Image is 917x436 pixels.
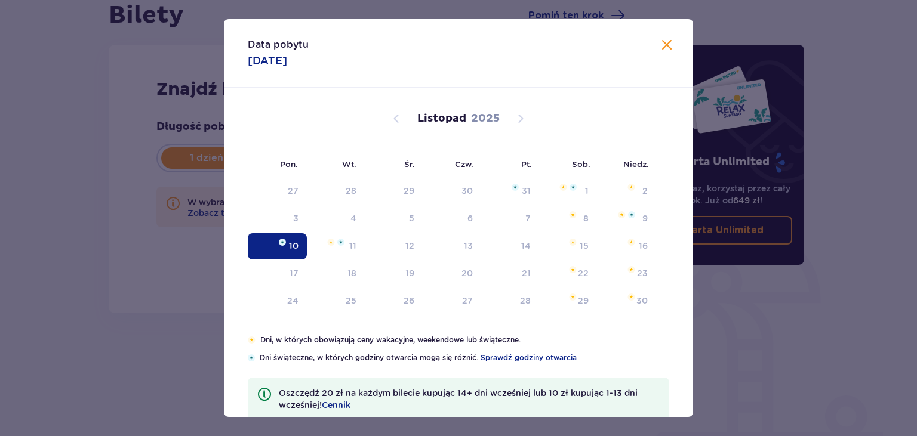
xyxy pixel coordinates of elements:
small: Pon. [280,159,298,169]
div: 11 [349,240,356,252]
img: Niebieska gwiazdka [248,354,255,361]
div: 27 [462,295,473,307]
td: czwartek, 13 listopada 2025 [423,233,482,259]
div: 13 [464,240,473,252]
div: 12 [405,240,414,252]
div: 22 [578,267,589,279]
td: niedziela, 16 listopada 2025 [597,233,656,259]
img: Pomarańczowa gwiazdka [559,184,567,191]
td: czwartek, 20 listopada 2025 [423,261,482,287]
td: wtorek, 11 listopada 2025 [307,233,365,259]
div: 27 [288,185,299,197]
div: 5 [409,212,414,224]
small: Sob. [572,159,590,169]
td: niedziela, 9 listopada 2025 [597,206,656,232]
p: Oszczędź 20 zł na każdym bilecie kupując 14+ dni wcześniej lub 10 zł kupując 1-13 dni wcześniej! [279,387,660,411]
div: 16 [639,240,648,252]
td: sobota, 22 listopada 2025 [539,261,597,287]
div: 14 [521,240,531,252]
img: Pomarańczowa gwiazdka [618,211,626,218]
img: Niebieska gwiazdka [570,184,577,191]
td: niedziela, 2 listopada 2025 [597,178,656,205]
div: 28 [346,185,356,197]
td: piątek, 21 listopada 2025 [481,261,539,287]
td: wtorek, 4 listopada 2025 [307,206,365,232]
div: 7 [525,212,531,224]
td: Data zaznaczona. poniedziałek, 10 listopada 2025 [248,233,307,259]
td: wtorek, 25 listopada 2025 [307,288,365,314]
div: 6 [467,212,473,224]
td: sobota, 8 listopada 2025 [539,206,597,232]
div: 23 [637,267,648,279]
div: 26 [404,295,414,307]
div: 31 [522,185,531,197]
td: sobota, 1 listopada 2025 [539,178,597,205]
img: Pomarańczowa gwiazdka [569,266,577,273]
div: 19 [405,267,414,279]
div: 18 [347,267,356,279]
div: 20 [461,267,473,279]
small: Pt. [521,159,532,169]
small: Wt. [342,159,356,169]
img: Pomarańczowa gwiazdka [569,293,577,301]
div: 25 [346,295,356,307]
td: niedziela, 30 listopada 2025 [597,288,656,314]
td: środa, 5 listopada 2025 [365,206,423,232]
td: środa, 29 października 2025 [365,178,423,205]
p: Data pobytu [248,38,309,51]
td: poniedziałek, 24 listopada 2025 [248,288,307,314]
td: wtorek, 18 listopada 2025 [307,261,365,287]
td: środa, 12 listopada 2025 [365,233,423,259]
td: czwartek, 6 listopada 2025 [423,206,482,232]
td: środa, 26 listopada 2025 [365,288,423,314]
small: Czw. [455,159,473,169]
button: Zamknij [660,38,674,53]
td: niedziela, 23 listopada 2025 [597,261,656,287]
div: 30 [461,185,473,197]
img: Niebieska gwiazdka [628,211,635,218]
td: poniedziałek, 17 listopada 2025 [248,261,307,287]
div: 29 [578,295,589,307]
p: Listopad [417,112,466,126]
button: Poprzedni miesiąc [389,112,404,126]
p: Dni, w których obowiązują ceny wakacyjne, weekendowe lub świąteczne. [260,335,669,345]
img: Pomarańczowa gwiazdka [569,211,577,218]
div: 21 [522,267,531,279]
img: Pomarańczowa gwiazdka [627,239,635,246]
img: Niebieska gwiazdka [337,239,344,246]
div: 4 [350,212,356,224]
td: środa, 19 listopada 2025 [365,261,423,287]
td: piątek, 14 listopada 2025 [481,233,539,259]
img: Pomarańczowa gwiazdka [627,266,635,273]
div: 8 [583,212,589,224]
img: Pomarańczowa gwiazdka [569,239,577,246]
td: czwartek, 27 listopada 2025 [423,288,482,314]
td: sobota, 29 listopada 2025 [539,288,597,314]
a: Sprawdź godziny otwarcia [481,352,577,363]
div: 24 [287,295,299,307]
td: wtorek, 28 października 2025 [307,178,365,205]
p: Dni świąteczne, w których godziny otwarcia mogą się różnić. [260,352,669,363]
div: 15 [580,240,589,252]
p: 2025 [471,112,500,126]
div: 1 [585,185,589,197]
td: poniedziałek, 27 października 2025 [248,178,307,205]
small: Śr. [404,159,415,169]
img: Niebieska gwiazdka [512,184,519,191]
div: 9 [642,212,648,224]
p: [DATE] [248,54,287,68]
div: 29 [404,185,414,197]
button: Następny miesiąc [513,112,528,126]
img: Pomarańczowa gwiazdka [627,293,635,301]
td: sobota, 15 listopada 2025 [539,233,597,259]
small: Niedz. [623,159,649,169]
div: 3 [293,212,299,224]
img: Pomarańczowa gwiazdka [327,239,335,246]
img: Pomarańczowa gwiazdka [248,336,256,344]
div: 28 [520,295,531,307]
td: piątek, 7 listopada 2025 [481,206,539,232]
img: Pomarańczowa gwiazdka [627,184,635,191]
span: Cennik [322,399,350,411]
td: piątek, 28 listopada 2025 [481,288,539,314]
